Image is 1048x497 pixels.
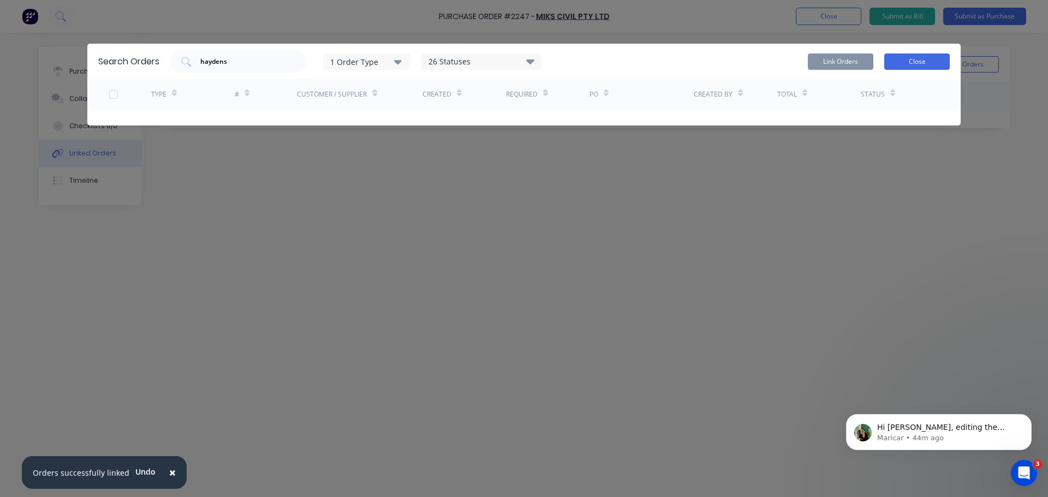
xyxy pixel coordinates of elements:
[422,56,541,68] div: 26 Statuses
[589,89,598,99] div: PO
[33,467,129,478] div: Orders successfully linked
[98,55,159,68] div: Search Orders
[297,89,367,99] div: Customer / Supplier
[808,53,873,70] button: Link Orders
[694,89,733,99] div: Created By
[199,56,290,67] input: Search orders...
[151,89,166,99] div: TYPE
[422,89,451,99] div: Created
[1033,460,1042,469] span: 3
[506,89,538,99] div: Required
[1011,460,1037,486] iframe: Intercom live chat
[861,89,885,99] div: Status
[884,53,950,70] button: Close
[777,89,797,99] div: Total
[235,89,239,99] div: #
[129,463,162,480] button: Undo
[169,465,176,480] span: ×
[330,56,403,67] div: 1 Order Type
[830,391,1048,468] iframe: Intercom notifications message
[158,459,187,486] button: Close
[323,53,410,70] button: 1 Order Type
